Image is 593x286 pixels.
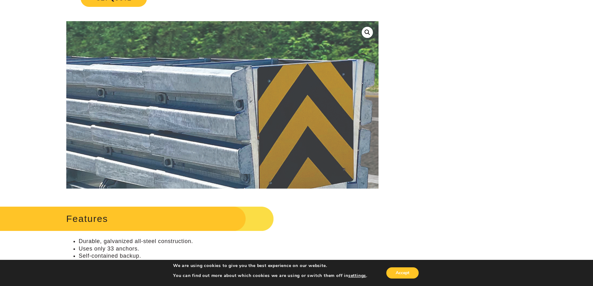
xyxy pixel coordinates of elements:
button: Accept [386,267,419,279]
li: Durable, galvanized all-steel construction. [79,238,379,245]
li: Uses only 33 anchors. [79,245,379,252]
p: We are using cookies to give you the best experience on our website. [173,263,367,269]
button: settings [348,273,366,279]
li: Self-contained backup. [79,252,379,260]
p: You can find out more about which cookies we are using or switch them off in . [173,273,367,279]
